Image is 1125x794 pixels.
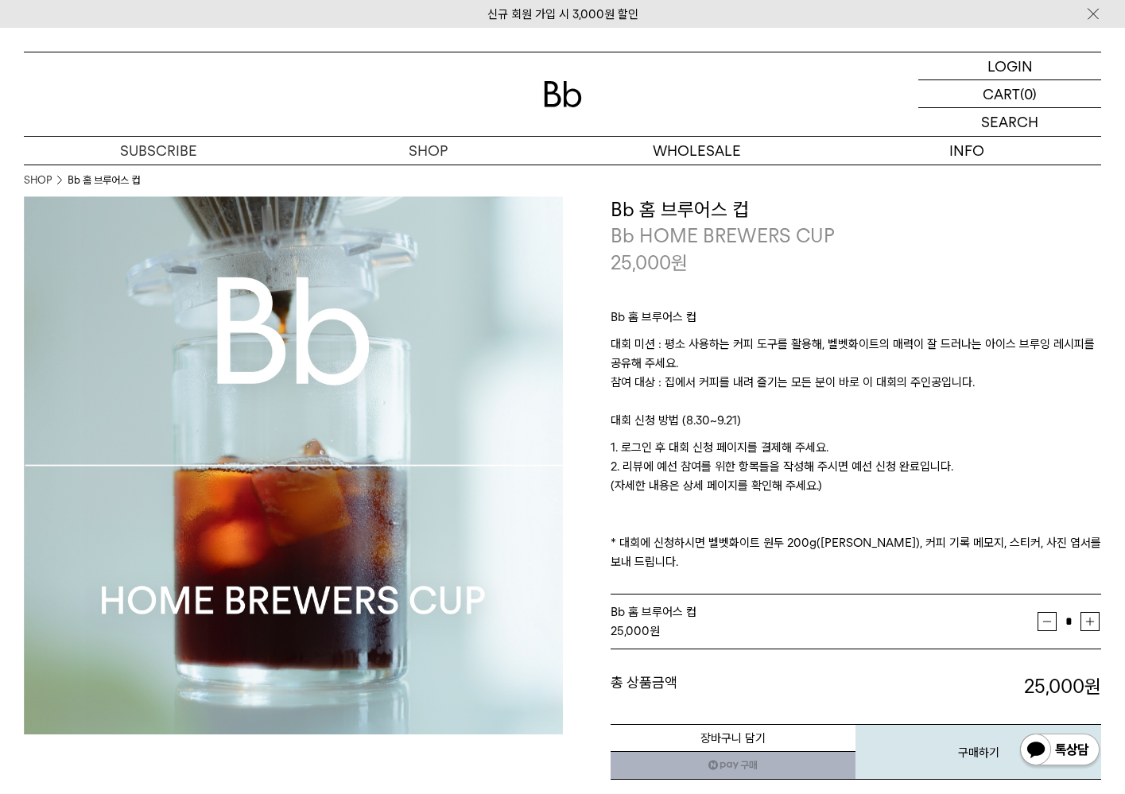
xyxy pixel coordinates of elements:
span: Bb 홈 브루어스 컵 [611,605,696,619]
p: SEARCH [981,108,1038,136]
p: 25,000 [611,250,688,277]
a: 새창 [611,751,856,780]
p: 대회 신청 방법 (8.30~9.21) [611,411,1102,438]
strong: 25,000 [1024,675,1101,698]
a: 신규 회원 가입 시 3,000원 할인 [487,7,638,21]
button: 장바구니 담기 [611,724,856,752]
img: 로고 [544,81,582,107]
a: SHOP [24,172,52,188]
p: 1. 로그인 후 대회 신청 페이지를 결제해 주세요. 2. 리뷰에 예선 참여를 위한 항목들을 작성해 주시면 예선 신청 완료입니다. (자세한 내용은 상세 페이지를 확인해 주세요.... [611,438,1102,571]
a: SUBSCRIBE [24,137,293,165]
button: 감소 [1038,612,1057,631]
p: 대회 미션 : 평소 사용하는 커피 도구를 활용해, 벨벳화이트의 매력이 잘 드러나는 아이스 브루잉 레시피를 공유해 주세요. 참여 대상 : 집에서 커피를 내려 즐기는 모든 분이 ... [611,335,1102,411]
b: 원 [1084,675,1101,698]
a: SHOP [293,137,563,165]
p: Bb HOME BREWERS CUP [611,223,1102,250]
p: CART [983,80,1020,107]
button: 구매하기 [855,724,1101,780]
p: Bb 홈 브루어스 컵 [611,308,1102,335]
dt: 총 상품금액 [611,673,856,700]
strong: 25,000 [611,624,650,638]
p: WHOLESALE [563,137,832,165]
button: 증가 [1080,612,1100,631]
p: (0) [1020,80,1037,107]
a: LOGIN [918,52,1101,80]
a: CART (0) [918,80,1101,108]
span: 원 [671,251,688,274]
li: Bb 홈 브루어스 컵 [68,172,140,188]
img: Bb 홈 브루어스 컵 [24,196,563,735]
h3: Bb 홈 브루어스 컵 [611,196,1102,223]
p: INFO [832,137,1101,165]
img: 카카오톡 채널 1:1 채팅 버튼 [1018,732,1101,770]
div: 원 [611,622,1038,641]
p: LOGIN [987,52,1033,79]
